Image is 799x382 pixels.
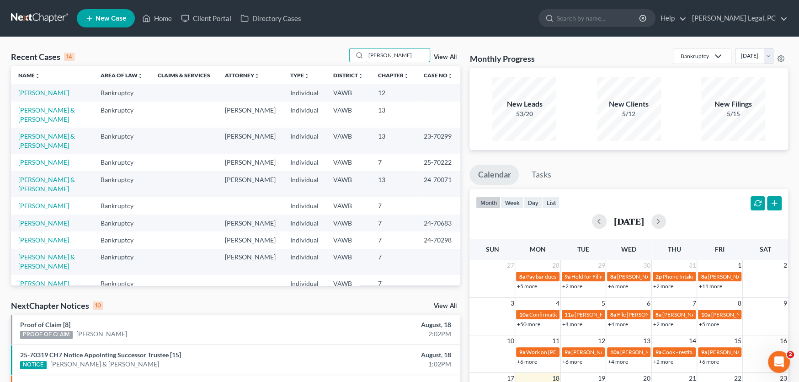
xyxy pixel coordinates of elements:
[283,84,326,101] td: Individual
[18,253,75,270] a: [PERSON_NAME] & [PERSON_NAME]
[571,349,663,355] span: [PERSON_NAME] - criminal (WCGDC)
[698,321,719,328] a: +5 more
[551,260,560,271] span: 28
[93,249,150,275] td: Bankruptcy
[138,10,176,27] a: Home
[469,165,519,185] a: Calendar
[492,109,556,118] div: 53/20
[434,303,457,309] a: View All
[416,215,460,231] td: 24-70683
[715,245,724,253] span: Fri
[653,283,673,290] a: +2 more
[571,273,606,280] span: Hold for Filing
[691,298,697,309] span: 7
[218,102,283,128] td: [PERSON_NAME]
[371,275,416,292] td: 7
[768,351,790,373] iframe: Intercom live chat
[617,273,711,280] span: [PERSON_NAME] documents to trustee
[371,154,416,171] td: 7
[18,280,69,287] a: [PERSON_NAME]
[760,245,771,253] span: Sat
[326,249,371,275] td: VAWB
[314,320,451,329] div: August, 18
[526,273,556,280] span: Pay bar dues
[733,335,742,346] span: 15
[600,298,606,309] span: 5
[283,102,326,128] td: Individual
[416,231,460,248] td: 24-70298
[687,260,697,271] span: 31
[506,260,515,271] span: 27
[358,73,363,79] i: unfold_more
[11,51,75,62] div: Recent Cases
[698,358,719,365] a: +6 more
[655,311,661,318] span: 8a
[290,72,309,79] a: Typeunfold_more
[314,350,451,360] div: August, 18
[18,72,40,79] a: Nameunfold_more
[607,358,628,365] a: +4 more
[371,171,416,197] td: 13
[20,321,70,328] a: Proof of Claim [8]
[236,10,306,27] a: Directory Cases
[653,358,673,365] a: +2 more
[333,72,363,79] a: Districtunfold_more
[617,311,707,318] span: File [PERSON_NAME] [DATE] - partial
[326,231,371,248] td: VAWB
[530,245,546,253] span: Mon
[150,66,218,84] th: Claims & Services
[542,196,559,209] button: list
[519,311,528,318] span: 10a
[787,351,794,358] span: 2
[218,215,283,231] td: [PERSON_NAME]
[20,361,47,369] div: NOTICE
[366,48,430,62] input: Search by name...
[326,171,371,197] td: VAWB
[447,73,453,79] i: unfold_more
[655,349,661,355] span: 9a
[35,73,40,79] i: unfold_more
[610,311,616,318] span: 8a
[326,215,371,231] td: VAWB
[681,52,709,60] div: Bankruptcy
[50,360,159,369] a: [PERSON_NAME] & [PERSON_NAME]
[416,128,460,154] td: 23-70299
[783,298,788,309] span: 9
[523,196,542,209] button: day
[93,197,150,214] td: Bankruptcy
[371,215,416,231] td: 7
[20,331,73,339] div: PROOF OF CLAIM
[326,154,371,171] td: VAWB
[93,154,150,171] td: Bankruptcy
[326,84,371,101] td: VAWB
[76,329,127,339] a: [PERSON_NAME]
[517,321,540,328] a: +50 more
[517,283,537,290] a: +5 more
[662,311,727,318] span: [PERSON_NAME] plan due
[597,99,661,109] div: New Clients
[326,102,371,128] td: VAWB
[698,283,722,290] a: +11 more
[526,349,625,355] span: Work on [PERSON_NAME] amended plan
[517,358,537,365] a: +6 more
[551,335,560,346] span: 11
[218,171,283,197] td: [PERSON_NAME]
[555,298,560,309] span: 4
[218,154,283,171] td: [PERSON_NAME]
[371,102,416,128] td: 13
[225,72,260,79] a: Attorneyunfold_more
[655,273,662,280] span: 2p
[620,349,761,355] span: [PERSON_NAME] to sign ([PERSON_NAME] has this folder)
[701,109,765,118] div: 5/15
[597,109,661,118] div: 5/12
[653,321,673,328] a: +2 more
[93,231,150,248] td: Bankruptcy
[687,10,788,27] a: [PERSON_NAME] Legal, PC
[93,84,150,101] td: Bankruptcy
[18,158,69,166] a: [PERSON_NAME]
[597,335,606,346] span: 12
[656,10,687,27] a: Help
[662,349,746,355] span: Cook - restitution review (WCGDC)
[701,99,765,109] div: New Filings
[371,197,416,214] td: 7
